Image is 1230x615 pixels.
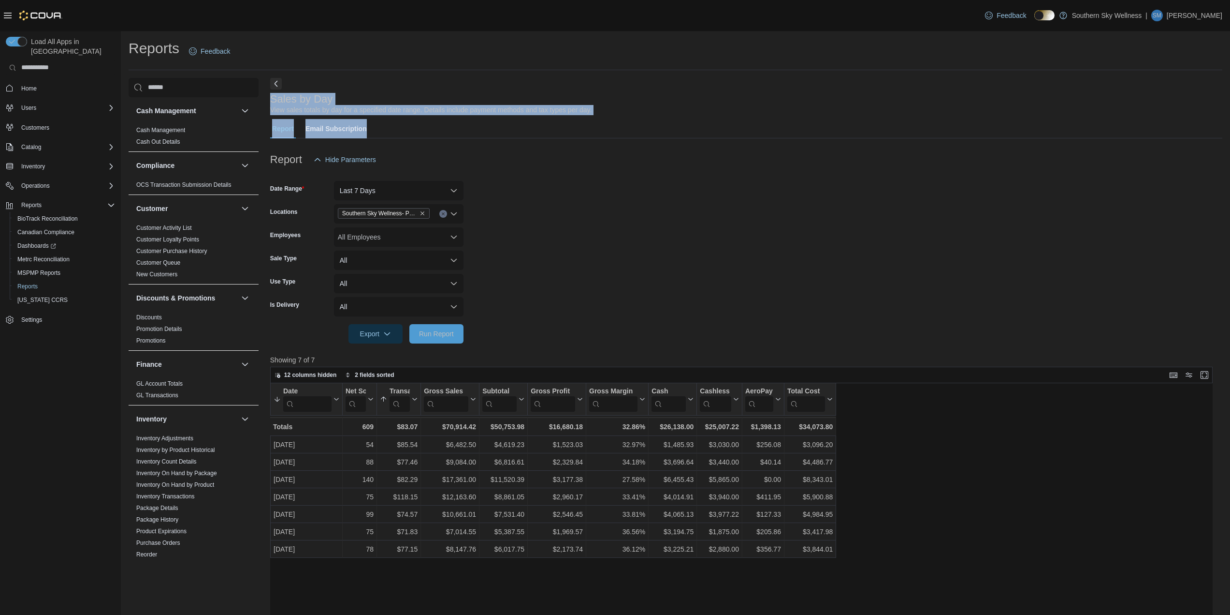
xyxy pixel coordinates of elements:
[787,474,833,485] div: $8,343.01
[17,314,115,326] span: Settings
[10,280,119,293] button: Reports
[270,301,299,309] label: Is Delivery
[136,247,207,255] span: Customer Purchase History
[482,509,524,520] div: $7,531.40
[346,439,374,450] div: 54
[439,210,447,218] button: Clear input
[21,143,41,151] span: Catalog
[17,161,115,172] span: Inventory
[17,228,74,236] span: Canadian Compliance
[346,421,374,433] div: 609
[651,421,694,433] div: $26,138.00
[380,439,418,450] div: $85.54
[531,543,583,555] div: $2,173.74
[17,180,54,192] button: Operations
[390,387,410,396] div: Transaction Average
[325,155,376,165] span: Hide Parameters
[346,474,374,485] div: 140
[136,337,166,344] a: Promotions
[589,421,645,433] div: 32.86%
[136,181,232,189] span: OCS Transaction Submission Details
[136,435,193,442] a: Inventory Adjustments
[14,267,64,279] a: MSPMP Reports
[700,526,739,538] div: $1,875.00
[482,387,517,411] div: Subtotal
[136,225,192,231] a: Customer Activity List
[589,387,637,396] div: Gross Margin
[274,543,339,555] div: [DATE]
[14,281,42,292] a: Reports
[14,240,115,252] span: Dashboards
[346,509,374,520] div: 99
[380,509,418,520] div: $74.57
[17,180,115,192] span: Operations
[589,456,645,468] div: 34.18%
[424,421,476,433] div: $70,914.42
[21,163,45,170] span: Inventory
[185,42,234,61] a: Feedback
[136,414,167,424] h3: Inventory
[17,242,56,250] span: Dashboards
[270,93,333,105] h3: Sales by Day
[14,281,115,292] span: Reports
[239,160,251,171] button: Compliance
[274,474,339,485] div: [DATE]
[531,491,583,503] div: $2,960.17
[341,369,398,381] button: 2 fields sorted
[136,458,197,465] a: Inventory Count Details
[10,239,119,253] a: Dashboards
[1183,369,1195,381] button: Display options
[136,204,168,213] h3: Customer
[136,181,232,188] a: OCS Transaction Submission Details
[787,456,833,468] div: $4,486.77
[136,127,185,134] a: Cash Management
[283,387,332,396] div: Date
[10,212,119,225] button: BioTrack Reconciliation
[17,215,78,223] span: BioTrack Reconciliation
[270,278,295,285] label: Use Type
[2,101,119,115] button: Users
[136,469,217,477] span: Inventory On Hand by Package
[334,251,463,270] button: All
[424,439,476,450] div: $6,482.50
[21,85,37,92] span: Home
[589,387,637,411] div: Gross Margin
[136,527,187,535] span: Product Expirations
[2,160,119,173] button: Inventory
[2,140,119,154] button: Catalog
[424,387,468,396] div: Gross Sales
[700,387,731,396] div: Cashless ATM
[346,456,374,468] div: 88
[17,122,53,134] a: Customers
[531,509,583,520] div: $2,546.45
[136,380,183,387] a: GL Account Totals
[136,106,196,116] h3: Cash Management
[136,236,199,243] a: Customer Loyalty Points
[531,439,583,450] div: $1,523.03
[745,526,781,538] div: $205.86
[651,456,694,468] div: $3,696.64
[17,102,115,114] span: Users
[17,255,70,263] span: Metrc Reconciliation
[19,11,62,20] img: Cova
[270,255,297,262] label: Sale Type
[2,120,119,135] button: Customers
[589,387,645,411] button: Gross Margin
[424,456,476,468] div: $9,084.00
[424,543,476,555] div: $8,147.76
[390,387,410,411] div: Transaction Average
[348,324,403,344] button: Export
[346,491,374,503] div: 75
[136,224,192,232] span: Customer Activity List
[745,474,781,485] div: $0.00
[787,439,833,450] div: $3,096.20
[14,240,60,252] a: Dashboards
[380,491,418,503] div: $118.15
[136,259,180,266] a: Customer Queue
[17,161,49,172] button: Inventory
[136,360,237,369] button: Finance
[283,387,332,411] div: Date
[1151,10,1163,21] div: Stan Martin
